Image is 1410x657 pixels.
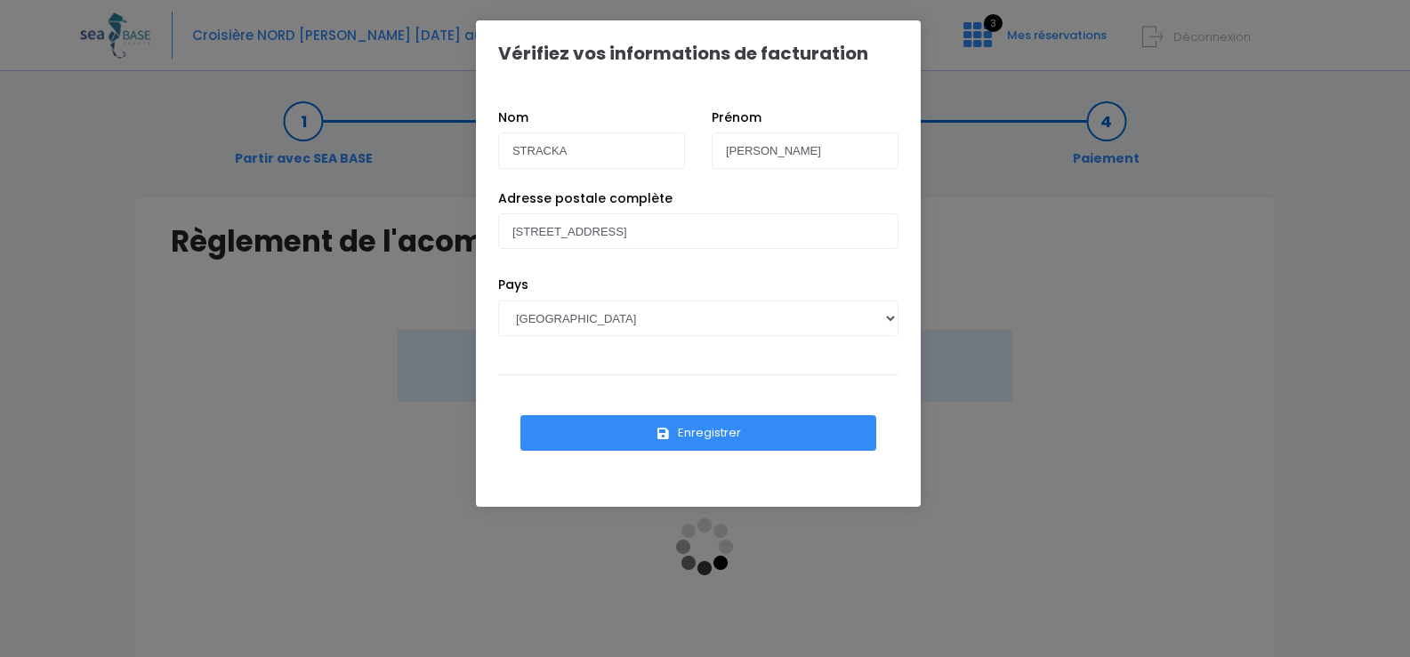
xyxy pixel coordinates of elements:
[498,108,528,127] label: Nom
[498,43,868,64] h1: Vérifiez vos informations de facturation
[498,276,528,294] label: Pays
[520,415,876,451] button: Enregistrer
[712,108,761,127] label: Prénom
[498,189,673,208] label: Adresse postale complète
